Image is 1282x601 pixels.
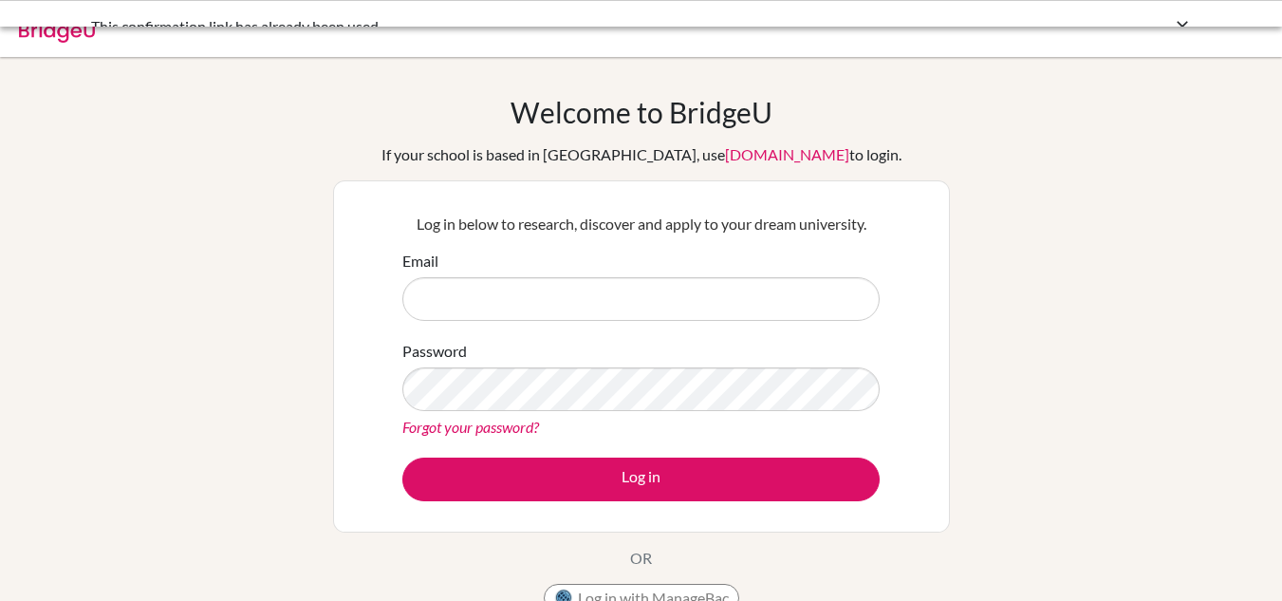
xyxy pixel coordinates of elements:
div: If your school is based in [GEOGRAPHIC_DATA], use to login. [381,143,901,166]
img: Bridge-U [19,12,95,43]
label: Email [402,250,438,272]
label: Password [402,340,467,363]
a: Forgot your password? [402,418,539,436]
p: OR [630,547,652,570]
div: This confirmation link has already been used [91,15,907,38]
p: Log in below to research, discover and apply to your dream university. [402,213,880,235]
a: [DOMAIN_NAME] [725,145,849,163]
button: Log in [402,458,880,501]
h1: Welcome to BridgeU [511,95,772,129]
